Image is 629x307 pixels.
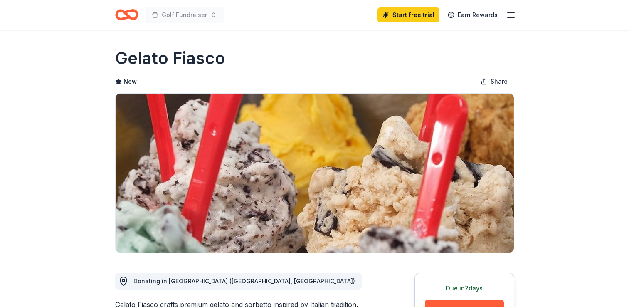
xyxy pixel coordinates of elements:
a: Home [115,5,138,25]
button: Golf Fundraiser [145,7,224,23]
div: Due in 2 days [425,283,504,293]
span: New [123,77,137,87]
span: Golf Fundraiser [162,10,207,20]
button: Share [474,73,514,90]
img: Image for Gelato Fiasco [116,94,514,253]
h1: Gelato Fiasco [115,47,225,70]
span: Donating in [GEOGRAPHIC_DATA] ([GEOGRAPHIC_DATA], [GEOGRAPHIC_DATA]) [133,277,355,285]
a: Earn Rewards [443,7,503,22]
span: Share [491,77,508,87]
a: Start free trial [377,7,439,22]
